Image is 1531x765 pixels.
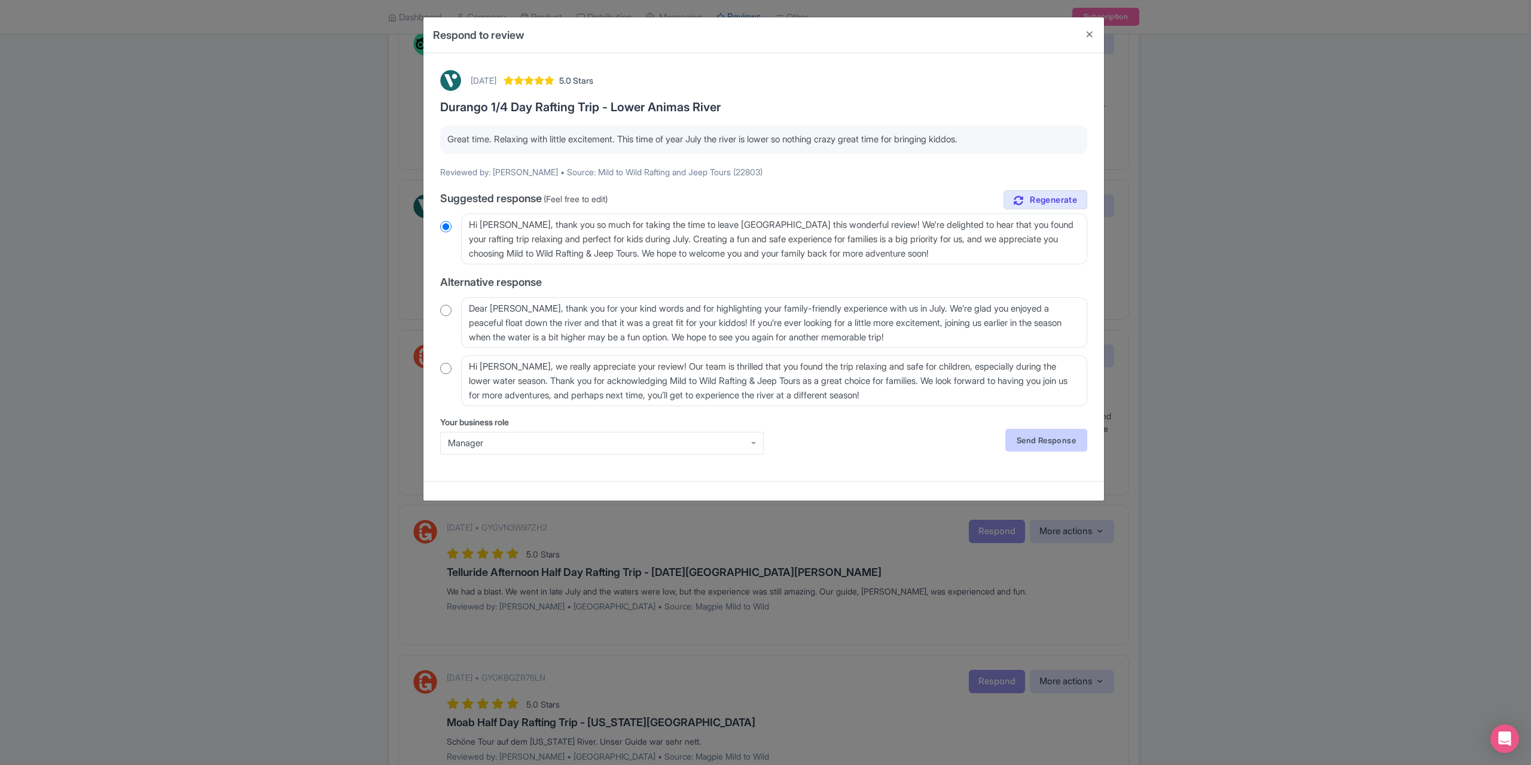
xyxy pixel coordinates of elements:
[1075,17,1104,51] button: Close
[440,192,542,205] span: Suggested response
[559,74,593,87] span: 5.0 Stars
[1030,194,1077,206] span: Regenerate
[471,74,496,87] div: [DATE]
[447,133,1080,147] p: Great time. Relaxing with little excitement. This time of year July the river is lower so nothing...
[1490,724,1519,753] div: Open Intercom Messenger
[440,276,542,288] span: Alternative response
[448,438,756,449] div: Manager
[544,194,608,204] span: (Feel free to edit)
[1004,190,1087,210] a: Regenerate
[461,355,1087,406] textarea: Hi [PERSON_NAME], we really appreciate your review! Our team is thrilled that you found the trip ...
[440,70,461,91] img: Viator Logo
[440,100,1087,114] h3: Durango 1/4 Day Rafting Trip - Lower Animas River
[1005,429,1087,452] a: Send Response
[461,297,1087,348] textarea: Dear [PERSON_NAME], thank you for your kind words and for highlighting your family-friendly exper...
[440,166,1087,178] p: Reviewed by: [PERSON_NAME] • Source: Mild to Wild Rafting and Jeep Tours (22803)
[440,417,509,427] span: Your business role
[461,214,1087,264] textarea: Hi [PERSON_NAME], thank you so much for taking the time to leave [GEOGRAPHIC_DATA] this wonderful...
[433,27,524,43] h4: Respond to review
